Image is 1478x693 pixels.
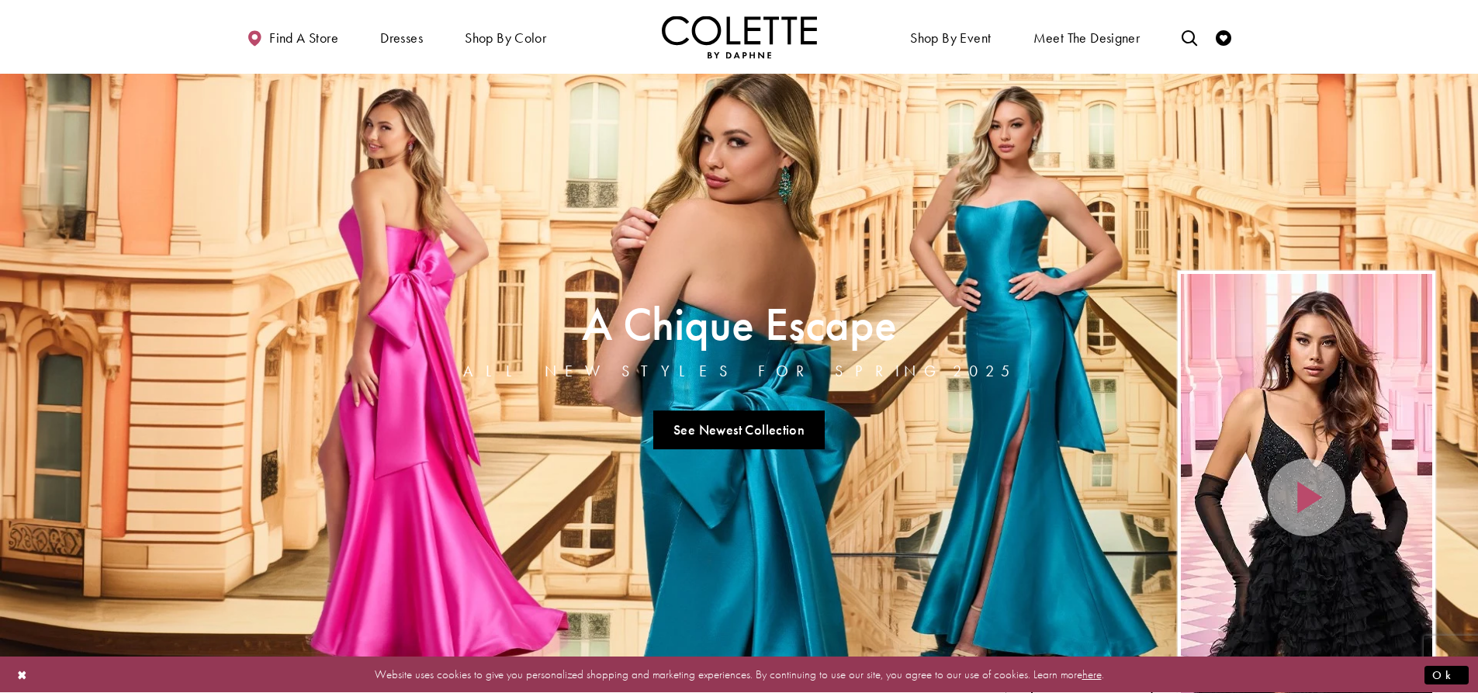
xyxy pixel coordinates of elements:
span: Find a store [269,30,338,46]
button: Submit Dialog [1424,665,1469,684]
img: Colette by Daphne [662,16,817,58]
span: Shop by color [461,16,550,58]
a: Check Wishlist [1212,16,1235,58]
button: Close Dialog [9,661,36,688]
ul: Slider Links [459,404,1020,456]
span: Dresses [380,30,423,46]
a: here [1082,667,1102,682]
span: Shop By Event [910,30,991,46]
a: Meet the designer [1030,16,1144,58]
span: Meet the designer [1033,30,1141,46]
a: Toggle search [1178,16,1201,58]
a: See Newest Collection A Chique Escape All New Styles For Spring 2025 [653,411,826,449]
a: Visit Home Page [662,16,817,58]
span: Shop by color [465,30,546,46]
span: Dresses [376,16,427,58]
a: Find a store [243,16,342,58]
span: Shop By Event [906,16,995,58]
p: Website uses cookies to give you personalized shopping and marketing experiences. By continuing t... [112,664,1366,685]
